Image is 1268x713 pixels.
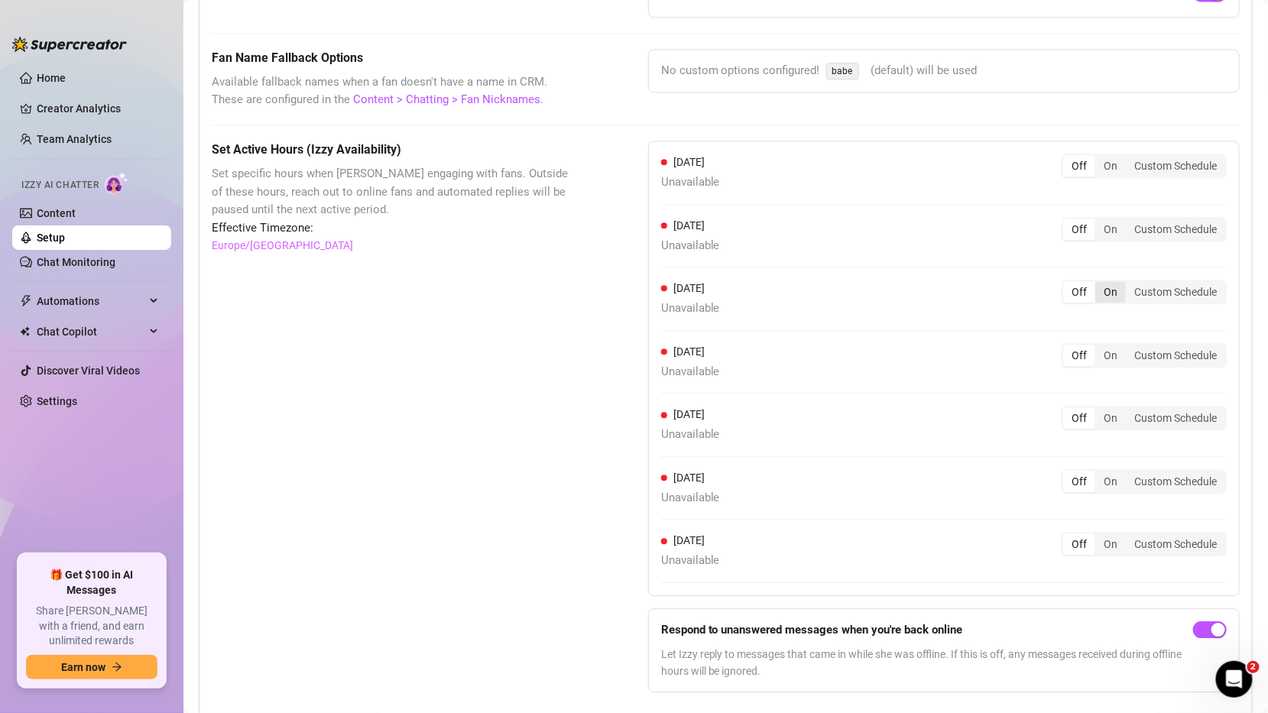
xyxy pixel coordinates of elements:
span: arrow-right [112,662,122,672]
div: segmented control [1062,217,1227,241]
span: [DATE] [673,345,705,358]
img: logo-BBDzfeDw.svg [12,37,127,52]
span: Izzy AI Chatter [21,178,99,193]
div: segmented control [1062,154,1227,178]
span: Unavailable [661,489,720,507]
div: Off [1063,155,1095,177]
span: Unavailable [661,300,720,318]
span: [DATE] [673,408,705,420]
a: Settings [37,395,77,407]
span: Unavailable [661,426,720,444]
div: Off [1063,533,1095,555]
span: thunderbolt [20,295,32,307]
div: Custom Schedule [1126,281,1225,303]
span: Let Izzy reply to messages that came in while she was offline. If this is off, any messages recei... [661,646,1187,679]
a: Chat Monitoring [37,256,115,268]
span: Unavailable [661,237,720,255]
div: segmented control [1062,343,1227,368]
span: [DATE] [673,472,705,484]
span: 2 [1247,661,1260,673]
span: (default) will be used [871,62,978,80]
span: Earn now [61,661,105,673]
iframe: Intercom live chat [1216,661,1253,698]
div: Off [1063,281,1095,303]
div: Custom Schedule [1126,471,1225,492]
span: Effective Timezone: [212,219,572,238]
div: Custom Schedule [1126,407,1225,429]
a: Setup [37,232,65,244]
div: segmented control [1062,280,1227,304]
div: On [1095,471,1126,492]
span: [DATE] [673,156,705,168]
span: Set specific hours when [PERSON_NAME] engaging with fans. Outside of these hours, reach out to on... [212,165,572,219]
span: [DATE] [673,534,705,546]
span: 🎁 Get $100 in AI Messages [26,568,157,598]
div: segmented control [1062,532,1227,556]
div: On [1095,407,1126,429]
a: Home [37,72,66,84]
div: On [1095,281,1126,303]
div: Off [1063,219,1095,240]
div: segmented control [1062,469,1227,494]
div: Custom Schedule [1126,155,1225,177]
div: On [1095,533,1126,555]
span: [DATE] [673,219,705,232]
span: Unavailable [661,552,720,570]
div: segmented control [1062,406,1227,430]
span: Automations [37,289,145,313]
span: Share [PERSON_NAME] with a friend, and earn unlimited rewards [26,604,157,649]
a: Content > Chatting > Fan Nicknames [353,92,540,106]
a: Team Analytics [37,133,112,145]
div: Custom Schedule [1126,533,1225,555]
h5: Fan Name Fallback Options [212,49,572,67]
a: Discover Viral Videos [37,365,140,377]
img: Chat Copilot [20,326,30,337]
a: Content [37,207,76,219]
div: Custom Schedule [1126,345,1225,366]
button: Earn nowarrow-right [26,655,157,679]
h5: Set Active Hours (Izzy Availability) [212,141,572,159]
span: Available fallback names when a fan doesn't have a name in CRM. These are configured in the . [212,73,572,109]
div: Off [1063,345,1095,366]
a: Europe/[GEOGRAPHIC_DATA] [212,237,353,254]
span: [DATE] [673,282,705,294]
div: Custom Schedule [1126,219,1225,240]
a: Creator Analytics [37,96,159,121]
div: Off [1063,471,1095,492]
span: No custom options configured! [661,62,820,80]
span: Unavailable [661,173,720,192]
span: babe [826,63,859,79]
div: On [1095,155,1126,177]
div: Off [1063,407,1095,429]
div: On [1095,219,1126,240]
img: AI Chatter [105,172,128,194]
span: Unavailable [661,363,720,381]
strong: Respond to unanswered messages when you're back online [661,623,963,637]
div: On [1095,345,1126,366]
span: Chat Copilot [37,319,145,344]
